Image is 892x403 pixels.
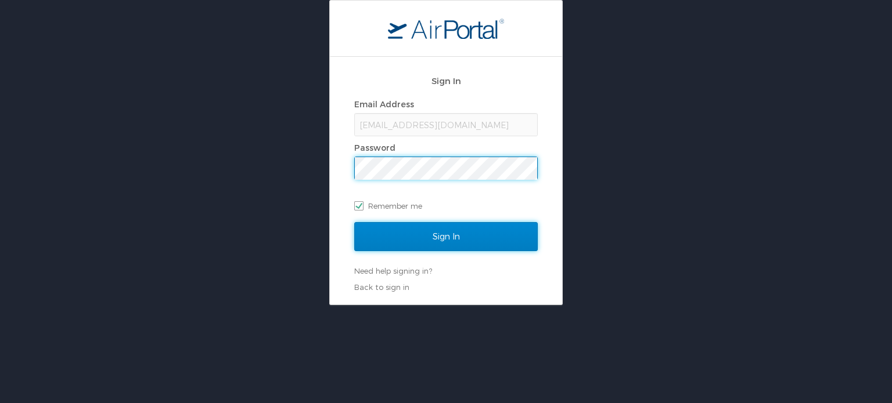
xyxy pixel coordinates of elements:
h2: Sign In [354,74,538,88]
a: Need help signing in? [354,266,432,275]
img: logo [388,18,504,39]
label: Email Address [354,99,414,109]
a: Back to sign in [354,282,409,292]
label: Password [354,143,395,153]
label: Remember me [354,197,538,215]
input: Sign In [354,222,538,251]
